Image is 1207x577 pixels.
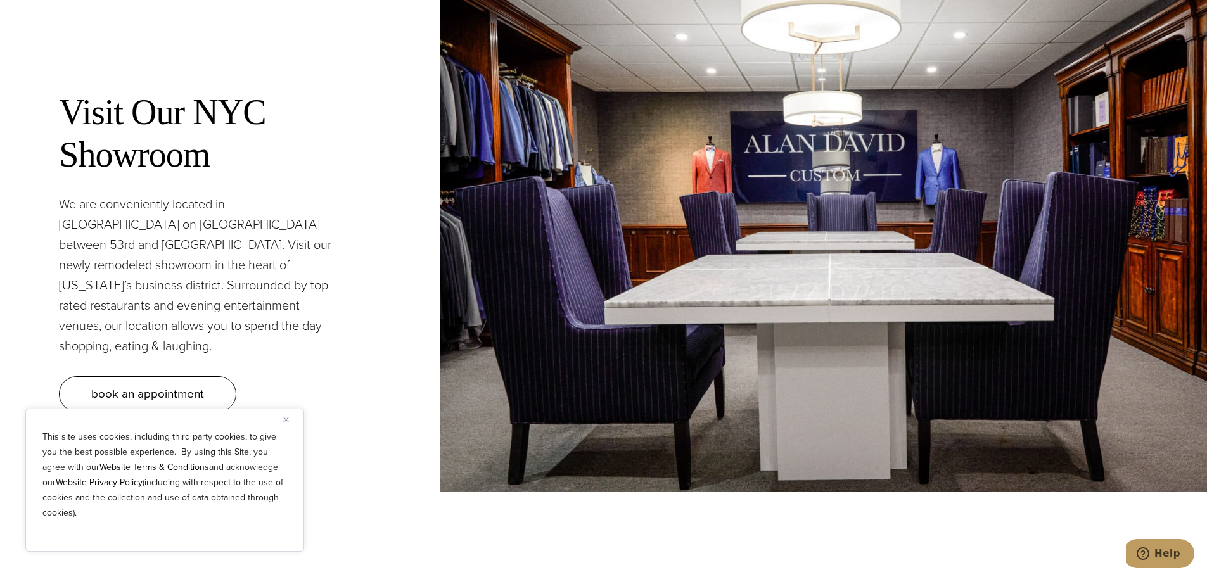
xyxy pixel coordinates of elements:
[1126,539,1194,571] iframe: Opens a widget where you can chat to one of our agents
[42,429,287,521] p: This site uses cookies, including third party cookies, to give you the best possible experience. ...
[56,476,143,489] a: Website Privacy Policy
[59,376,236,412] a: book an appointment
[59,91,335,176] h2: Visit Our NYC Showroom
[59,194,335,356] p: We are conveniently located in [GEOGRAPHIC_DATA] on [GEOGRAPHIC_DATA] between 53rd and [GEOGRAPHI...
[91,384,204,403] span: book an appointment
[99,460,209,474] a: Website Terms & Conditions
[283,417,289,422] img: Close
[283,412,298,427] button: Close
